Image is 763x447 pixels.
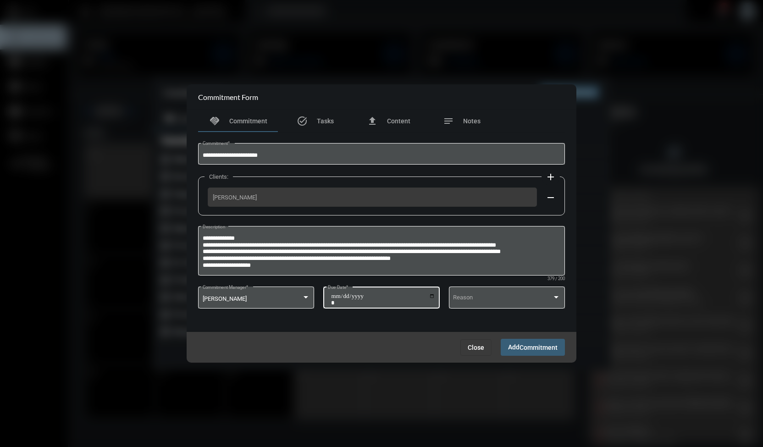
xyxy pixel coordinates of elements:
[317,117,334,125] span: Tasks
[209,116,220,127] mat-icon: handshake
[367,116,378,127] mat-icon: file_upload
[545,192,556,203] mat-icon: remove
[229,117,267,125] span: Commitment
[468,344,484,351] span: Close
[443,116,454,127] mat-icon: notes
[501,339,565,356] button: AddCommitment
[387,117,410,125] span: Content
[297,116,308,127] mat-icon: task_alt
[547,276,565,281] mat-hint: 379 / 200
[463,117,481,125] span: Notes
[508,343,558,351] span: Add
[205,173,233,180] label: Clients:
[213,194,532,201] span: [PERSON_NAME]
[520,344,558,351] span: Commitment
[460,339,492,356] button: Close
[545,171,556,182] mat-icon: add
[203,295,247,302] span: [PERSON_NAME]
[198,93,258,101] h2: Commitment Form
